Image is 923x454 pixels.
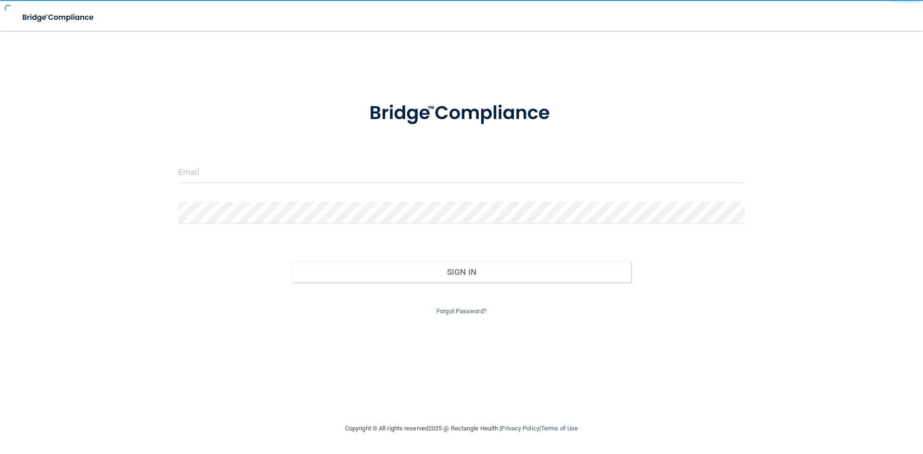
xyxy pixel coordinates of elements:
a: Forgot Password? [437,307,486,315]
div: Copyright © All rights reserved 2025 @ Rectangle Health | | [286,413,637,444]
img: bridge_compliance_login_screen.278c3ca4.svg [14,8,103,27]
button: Sign In [292,261,632,282]
a: Privacy Policy [501,425,539,432]
input: Email [178,161,745,183]
img: bridge_compliance_login_screen.278c3ca4.svg [349,88,574,138]
a: Terms of Use [541,425,578,432]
